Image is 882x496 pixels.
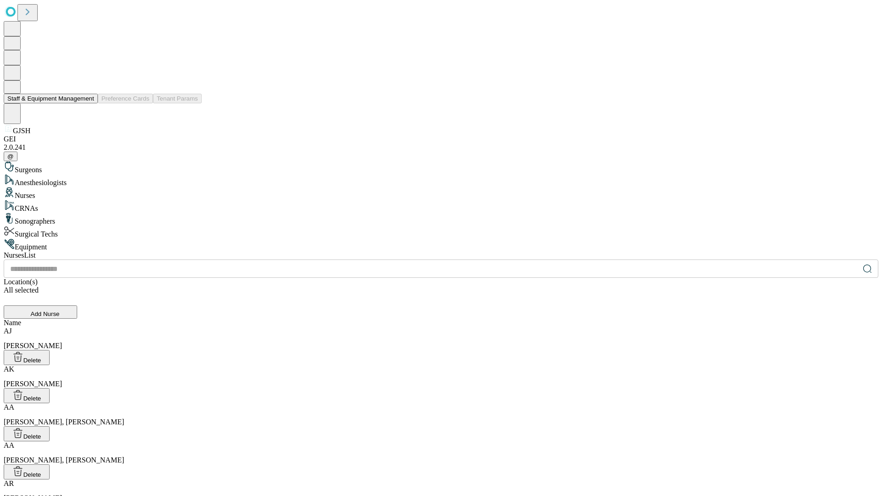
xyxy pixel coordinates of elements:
div: [PERSON_NAME] [4,365,878,388]
div: Nurses List [4,251,878,259]
button: Delete [4,388,50,403]
div: [PERSON_NAME], [PERSON_NAME] [4,441,878,464]
span: Location(s) [4,278,38,286]
div: Surgeons [4,161,878,174]
div: All selected [4,286,878,294]
span: AR [4,479,14,487]
span: GJSH [13,127,30,135]
span: AA [4,403,14,411]
span: AJ [4,327,12,335]
div: 2.0.241 [4,143,878,152]
div: Anesthesiologists [4,174,878,187]
div: [PERSON_NAME], [PERSON_NAME] [4,403,878,426]
button: Delete [4,464,50,479]
button: Delete [4,426,50,441]
div: Sonographers [4,213,878,225]
span: AK [4,365,14,373]
span: Delete [23,357,41,364]
div: [PERSON_NAME] [4,327,878,350]
button: Delete [4,350,50,365]
button: @ [4,152,17,161]
div: Nurses [4,187,878,200]
div: Name [4,319,878,327]
button: Preference Cards [98,94,153,103]
button: Staff & Equipment Management [4,94,98,103]
span: Delete [23,395,41,402]
button: Add Nurse [4,305,77,319]
span: Delete [23,471,41,478]
button: Tenant Params [153,94,202,103]
span: @ [7,153,14,160]
div: GEI [4,135,878,143]
div: Equipment [4,238,878,251]
div: CRNAs [4,200,878,213]
span: AA [4,441,14,449]
span: Delete [23,433,41,440]
div: Surgical Techs [4,225,878,238]
span: Add Nurse [31,310,60,317]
